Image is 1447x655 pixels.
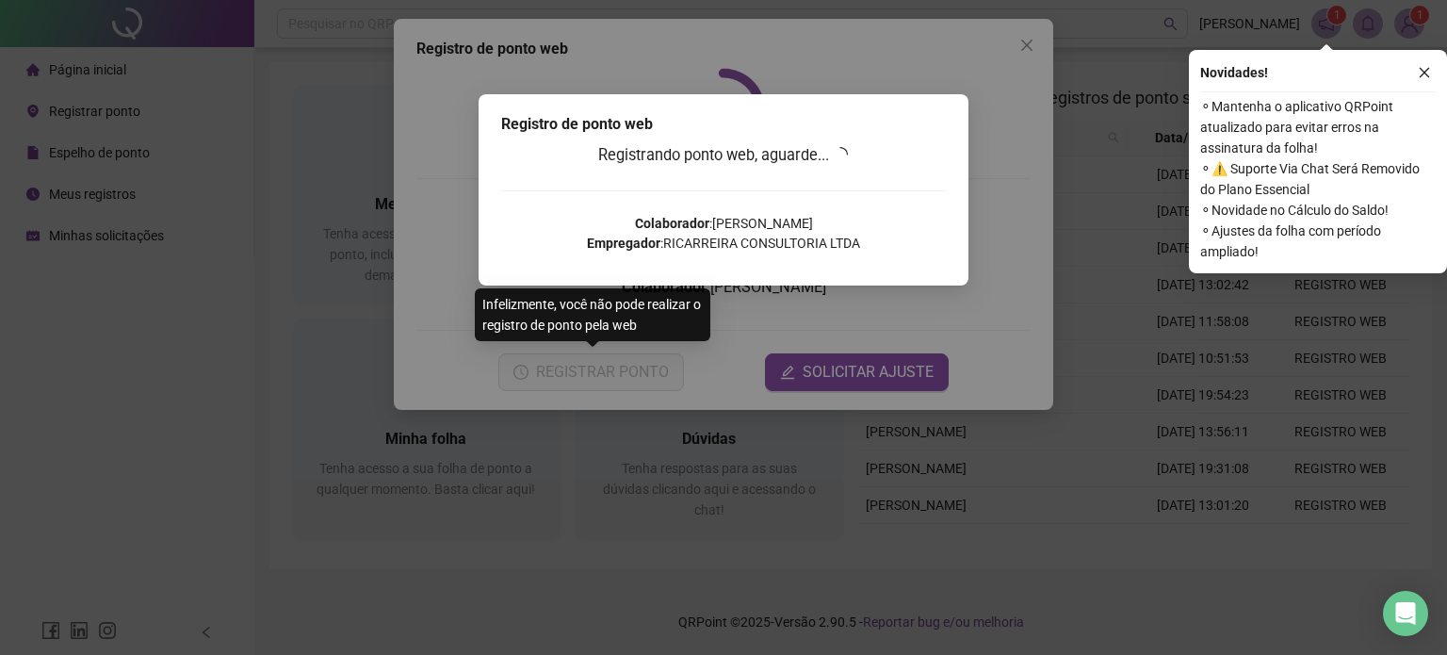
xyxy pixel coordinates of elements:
strong: Colaborador [635,216,709,231]
strong: Empregador [587,236,660,251]
p: : [PERSON_NAME] : RICARREIRA CONSULTORIA LTDA [501,214,946,254]
span: close [1418,66,1431,79]
span: ⚬ Novidade no Cálculo do Saldo! [1200,200,1436,221]
span: Novidades ! [1200,62,1268,83]
div: Registro de ponto web [501,113,946,136]
span: loading [831,145,851,165]
span: ⚬ ⚠️ Suporte Via Chat Será Removido do Plano Essencial [1200,158,1436,200]
div: Open Intercom Messenger [1383,591,1428,636]
span: ⚬ Mantenha o aplicativo QRPoint atualizado para evitar erros na assinatura da folha! [1200,96,1436,158]
span: ⚬ Ajustes da folha com período ampliado! [1200,221,1436,262]
h3: Registrando ponto web, aguarde... [501,143,946,168]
